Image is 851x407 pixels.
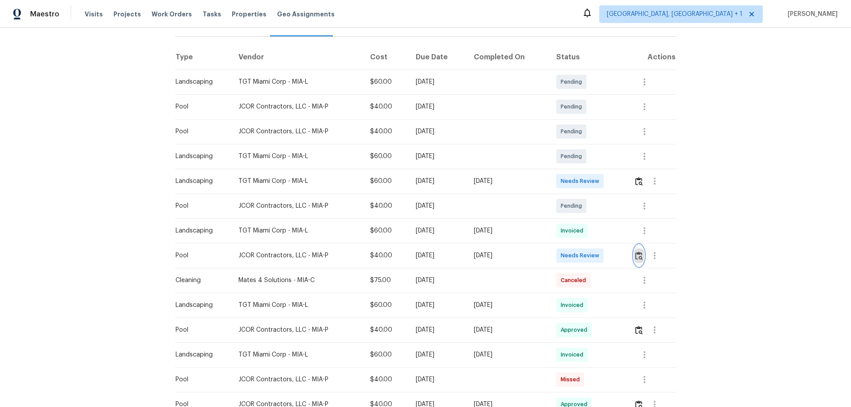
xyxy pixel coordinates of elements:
[238,202,355,210] div: JCOR Contractors, LLC - MIA-P
[363,45,409,70] th: Cost
[561,202,586,210] span: Pending
[561,301,587,310] span: Invoiced
[176,127,224,136] div: Pool
[370,102,402,111] div: $40.00
[176,78,224,86] div: Landscaping
[607,10,742,19] span: [GEOGRAPHIC_DATA], [GEOGRAPHIC_DATA] + 1
[238,102,355,111] div: JCOR Contractors, LLC - MIA-P
[561,375,583,384] span: Missed
[561,350,587,359] span: Invoiced
[409,45,467,70] th: Due Date
[474,177,542,186] div: [DATE]
[176,226,224,235] div: Landscaping
[416,78,460,86] div: [DATE]
[474,251,542,260] div: [DATE]
[474,350,542,359] div: [DATE]
[176,301,224,310] div: Landscaping
[634,245,644,266] button: Review Icon
[238,276,355,285] div: Mates 4 Solutions - MIA-C
[176,251,224,260] div: Pool
[370,326,402,334] div: $40.00
[176,177,224,186] div: Landscaping
[416,127,460,136] div: [DATE]
[474,326,542,334] div: [DATE]
[176,152,224,161] div: Landscaping
[176,326,224,334] div: Pool
[634,171,644,192] button: Review Icon
[238,152,355,161] div: TGT Miami Corp - MIA-L
[416,301,460,310] div: [DATE]
[238,226,355,235] div: TGT Miami Corp - MIA-L
[238,177,355,186] div: TGT Miami Corp - MIA-L
[416,102,460,111] div: [DATE]
[238,127,355,136] div: JCOR Contractors, LLC - MIA-P
[370,276,402,285] div: $75.00
[416,226,460,235] div: [DATE]
[627,45,676,70] th: Actions
[370,226,402,235] div: $60.00
[203,11,221,17] span: Tasks
[416,251,460,260] div: [DATE]
[30,10,59,19] span: Maestro
[232,10,266,19] span: Properties
[634,319,644,341] button: Review Icon
[370,375,402,384] div: $40.00
[176,102,224,111] div: Pool
[370,251,402,260] div: $40.00
[176,350,224,359] div: Landscaping
[85,10,103,19] span: Visits
[561,226,587,235] span: Invoiced
[370,202,402,210] div: $40.00
[238,78,355,86] div: TGT Miami Corp - MIA-L
[635,177,643,186] img: Review Icon
[416,350,460,359] div: [DATE]
[784,10,838,19] span: [PERSON_NAME]
[370,301,402,310] div: $60.00
[561,326,591,334] span: Approved
[561,152,586,161] span: Pending
[238,326,355,334] div: JCOR Contractors, LLC - MIA-P
[370,127,402,136] div: $40.00
[238,301,355,310] div: TGT Miami Corp - MIA-L
[113,10,141,19] span: Projects
[238,251,355,260] div: JCOR Contractors, LLC - MIA-P
[561,177,603,186] span: Needs Review
[416,152,460,161] div: [DATE]
[416,177,460,186] div: [DATE]
[474,226,542,235] div: [DATE]
[416,276,460,285] div: [DATE]
[231,45,363,70] th: Vendor
[277,10,335,19] span: Geo Assignments
[416,375,460,384] div: [DATE]
[370,78,402,86] div: $60.00
[549,45,627,70] th: Status
[176,375,224,384] div: Pool
[561,127,586,136] span: Pending
[152,10,192,19] span: Work Orders
[370,177,402,186] div: $60.00
[635,252,643,260] img: Review Icon
[238,375,355,384] div: JCOR Contractors, LLC - MIA-P
[370,152,402,161] div: $60.00
[416,202,460,210] div: [DATE]
[416,326,460,334] div: [DATE]
[467,45,549,70] th: Completed On
[370,350,402,359] div: $60.00
[561,251,603,260] span: Needs Review
[176,202,224,210] div: Pool
[474,301,542,310] div: [DATE]
[635,326,643,334] img: Review Icon
[238,350,355,359] div: TGT Miami Corp - MIA-L
[561,78,586,86] span: Pending
[176,276,224,285] div: Cleaning
[175,45,231,70] th: Type
[561,276,589,285] span: Canceled
[561,102,586,111] span: Pending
